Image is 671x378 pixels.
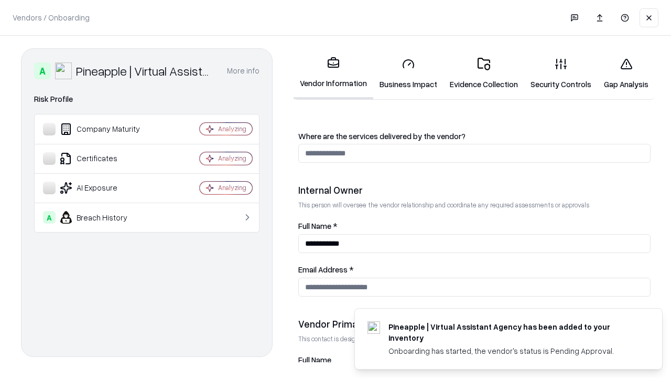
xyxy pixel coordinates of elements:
div: A [43,211,56,224]
div: Internal Owner [298,184,651,196]
div: Pineapple | Virtual Assistant Agency has been added to your inventory [388,321,637,343]
img: trypineapple.com [367,321,380,334]
div: AI Exposure [43,182,168,194]
div: Risk Profile [34,93,259,106]
div: Vendor Primary Contact [298,318,651,330]
div: Analyzing [218,183,246,192]
a: Evidence Collection [443,49,524,98]
div: Company Maturity [43,123,168,135]
label: Full Name * [298,222,651,230]
button: More info [227,61,259,80]
div: Onboarding has started, the vendor's status is Pending Approval. [388,345,637,356]
a: Gap Analysis [598,49,655,98]
label: Email Address * [298,266,651,274]
div: Certificates [43,152,168,165]
div: Pineapple | Virtual Assistant Agency [76,62,214,79]
a: Business Impact [373,49,443,98]
label: Where are the services delivered by the vendor? [298,132,651,140]
p: This person will oversee the vendor relationship and coordinate any required assessments or appro... [298,201,651,209]
p: Vendors / Onboarding [13,12,90,23]
div: Analyzing [218,154,246,163]
a: Security Controls [524,49,598,98]
img: Pineapple | Virtual Assistant Agency [55,62,72,79]
label: Full Name [298,356,651,364]
div: Analyzing [218,124,246,133]
div: A [34,62,51,79]
p: This contact is designated to receive the assessment request from Shift [298,334,651,343]
a: Vendor Information [294,48,373,99]
div: Breach History [43,211,168,224]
